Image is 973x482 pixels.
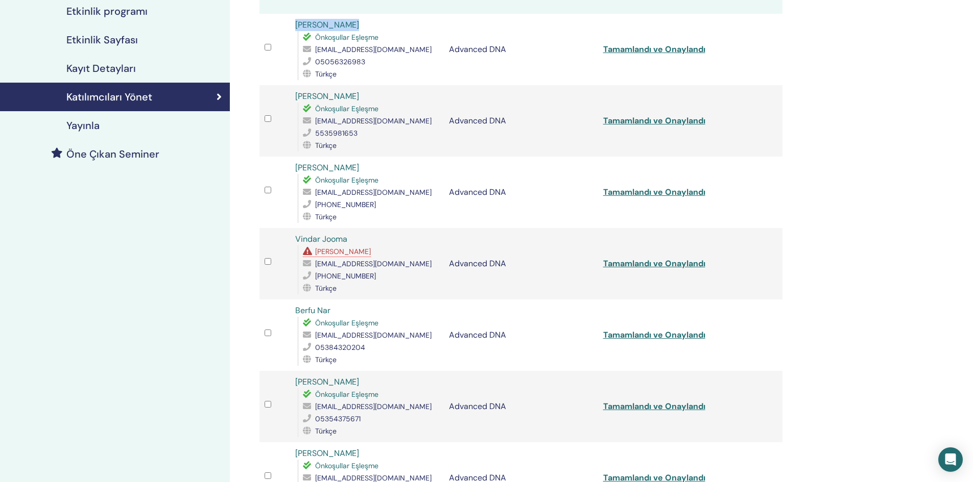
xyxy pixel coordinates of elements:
[295,162,359,173] a: [PERSON_NAME]
[295,234,347,244] a: Vindar Jooma
[444,371,598,442] td: Advanced DNA
[603,329,705,340] a: Tamamlandı ve Onaylandı
[66,5,148,17] h4: Etkinlik programı
[295,19,359,30] a: [PERSON_NAME]
[315,461,378,470] span: Önkoşullar Eşleşme
[603,44,705,55] a: Tamamlandı ve Onaylandı
[444,85,598,157] td: Advanced DNA
[315,129,358,138] span: 5535981653
[295,376,359,387] a: [PERSON_NAME]
[315,104,378,113] span: Önkoşullar Eşleşme
[315,57,365,66] span: 05056326983
[444,299,598,371] td: Advanced DNA
[444,228,598,299] td: Advanced DNA
[295,305,330,316] a: Berfu Nar
[315,69,337,79] span: Türkçe
[315,402,432,411] span: [EMAIL_ADDRESS][DOMAIN_NAME]
[315,426,337,436] span: Türkçe
[315,355,337,364] span: Türkçe
[938,447,963,472] div: Open Intercom Messenger
[295,91,359,102] a: [PERSON_NAME]
[66,148,159,160] h4: Öne Çıkan Seminer
[315,33,378,42] span: Önkoşullar Eşleşme
[315,390,378,399] span: Önkoşullar Eşleşme
[66,62,136,74] h4: Kayıt Detayları
[315,212,337,221] span: Türkçe
[315,284,337,293] span: Türkçe
[444,14,598,85] td: Advanced DNA
[315,141,337,150] span: Türkçe
[315,331,432,340] span: [EMAIL_ADDRESS][DOMAIN_NAME]
[66,119,100,132] h4: Yayınla
[315,188,432,197] span: [EMAIL_ADDRESS][DOMAIN_NAME]
[315,247,371,256] span: [PERSON_NAME]
[603,115,705,126] a: Tamamlandı ve Onaylandı
[315,45,432,54] span: [EMAIL_ADDRESS][DOMAIN_NAME]
[603,187,705,197] a: Tamamlandı ve Onaylandı
[315,318,378,327] span: Önkoşullar Eşleşme
[603,258,705,269] a: Tamamlandı ve Onaylandı
[66,91,152,103] h4: Katılımcıları Yönet
[315,200,376,209] span: [PHONE_NUMBER]
[315,259,432,268] span: [EMAIL_ADDRESS][DOMAIN_NAME]
[603,401,705,412] a: Tamamlandı ve Onaylandı
[315,271,376,281] span: [PHONE_NUMBER]
[315,116,432,125] span: [EMAIL_ADDRESS][DOMAIN_NAME]
[295,448,359,459] a: [PERSON_NAME]
[444,157,598,228] td: Advanced DNA
[66,34,138,46] h4: Etkinlik Sayfası
[315,414,361,423] span: 05354375671
[315,175,378,185] span: Önkoşullar Eşleşme
[315,343,365,352] span: 05384320204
